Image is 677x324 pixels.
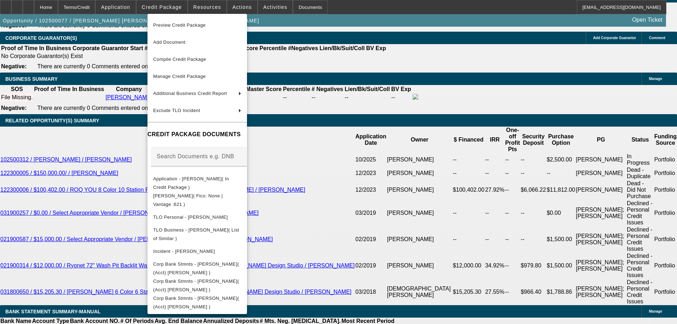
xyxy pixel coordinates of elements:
span: Add Document [153,39,186,45]
button: Corp Bank Stmnts - Shawn Donnelly( (Acct) Shawn Donnelly ) [147,277,247,294]
span: Incident - [PERSON_NAME] [153,249,215,254]
span: TLO Personal - [PERSON_NAME] [153,214,228,220]
span: Corp Bank Stmnts - [PERSON_NAME]( (Acct) [PERSON_NAME] ) [153,278,239,292]
span: Corp Bank Stmnts - [PERSON_NAME]( (Acct) [PERSON_NAME] ) [153,261,239,275]
button: Incident - Donnelly, Shawn [147,243,247,260]
span: Preview Credit Package [153,22,206,28]
span: Compile Credit Package [153,57,206,62]
span: Additional Business Credit Report [153,91,227,96]
button: Corp Bank Stmnts - Shawn Donnelly( (Acct) Shawn Donnelly ) [147,260,247,277]
mat-label: Search Documents e.g. DNB [157,153,234,159]
span: Exclude TLO Incident [153,108,200,113]
button: Transunion - Donnelly, Shawn( Fico: None | Vantage :621 ) [147,192,247,209]
h4: CREDIT PACKAGE DOCUMENTS [147,130,247,139]
span: TLO Business - [PERSON_NAME]( List of Similar ) [153,227,239,241]
span: Corp Bank Stmnts - [PERSON_NAME]( (Acct) [PERSON_NAME] ) [153,296,239,309]
button: Application - Shawn Donnelly( In Credit Package ) [147,175,247,192]
span: Manage Credit Package [153,74,206,79]
span: [PERSON_NAME]( Fico: None | Vantage :621 ) [153,193,223,207]
button: Corp Bank Stmnts - Shawn Donnelly( (Acct) Shawn Donnelly ) [147,294,247,311]
span: Application - [PERSON_NAME]( In Credit Package ) [153,176,229,190]
button: TLO Business - Shawn Donnelly( List of Similar ) [147,226,247,243]
button: TLO Personal - Donnelly, Shawn [147,209,247,226]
